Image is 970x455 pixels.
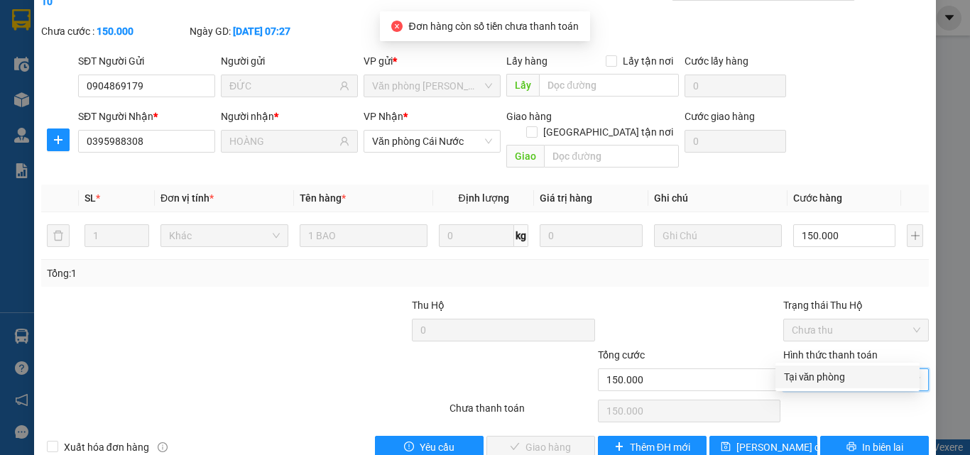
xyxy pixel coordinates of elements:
span: Văn phòng Cái Nước [372,131,492,152]
button: plus [47,128,70,151]
span: Thu Hộ [412,300,445,311]
input: Tên người nhận [229,133,337,149]
div: SĐT Người Gửi [78,53,215,69]
span: [PERSON_NAME] chuyển hoàn [736,439,871,455]
span: user [339,81,349,91]
span: In biên lai [862,439,903,455]
span: plus [48,134,69,146]
input: Dọc đường [539,74,679,97]
button: plus [907,224,923,247]
span: Khác [169,225,280,246]
div: Tại văn phòng [784,369,911,385]
div: Chưa cước : [41,23,187,39]
span: save [721,442,731,453]
input: 0 [540,224,642,247]
label: Cước giao hàng [685,111,755,122]
span: Giao hàng [506,111,552,122]
input: Tên người gửi [229,78,337,94]
span: Yêu cầu [420,439,454,455]
input: Dọc đường [544,145,679,168]
span: Giao [506,145,544,168]
div: VP gửi [364,53,501,69]
span: Đơn vị tính [160,192,214,204]
b: [DATE] 07:27 [233,26,290,37]
span: Tổng cước [598,349,645,361]
span: Chưa thu [792,319,920,341]
button: delete [47,224,70,247]
span: Định lượng [458,192,508,204]
div: Người gửi [221,53,358,69]
input: VD: Bàn, Ghế [300,224,427,247]
div: Tổng: 1 [47,265,376,281]
span: info-circle [158,442,168,452]
input: Cước lấy hàng [685,75,786,97]
div: Người nhận [221,109,358,124]
span: [GEOGRAPHIC_DATA] tận nơi [538,124,679,140]
span: Lấy hàng [506,55,547,67]
div: Trạng thái Thu Hộ [783,297,929,313]
span: close-circle [391,21,403,32]
span: user [339,136,349,146]
th: Ghi chú [648,185,788,212]
span: Lấy tận nơi [617,53,679,69]
span: Cước hàng [793,192,842,204]
span: VP Nhận [364,111,403,122]
span: plus [614,442,624,453]
span: SL [85,192,96,204]
input: Cước giao hàng [685,130,786,153]
span: Xuất hóa đơn hàng [58,439,155,455]
span: kg [514,224,528,247]
span: Lấy [506,74,539,97]
span: exclamation-circle [404,442,414,453]
div: Ngày GD: [190,23,335,39]
span: Tên hàng [300,192,346,204]
span: printer [846,442,856,453]
span: Giá trị hàng [540,192,592,204]
label: Hình thức thanh toán [783,349,878,361]
span: Thêm ĐH mới [630,439,690,455]
div: Chưa thanh toán [448,400,596,425]
label: Cước lấy hàng [685,55,748,67]
span: Đơn hàng còn số tiền chưa thanh toán [408,21,578,32]
input: Ghi Chú [654,224,782,247]
b: 150.000 [97,26,133,37]
div: SĐT Người Nhận [78,109,215,124]
span: Văn phòng Hồ Chí Minh [372,75,492,97]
